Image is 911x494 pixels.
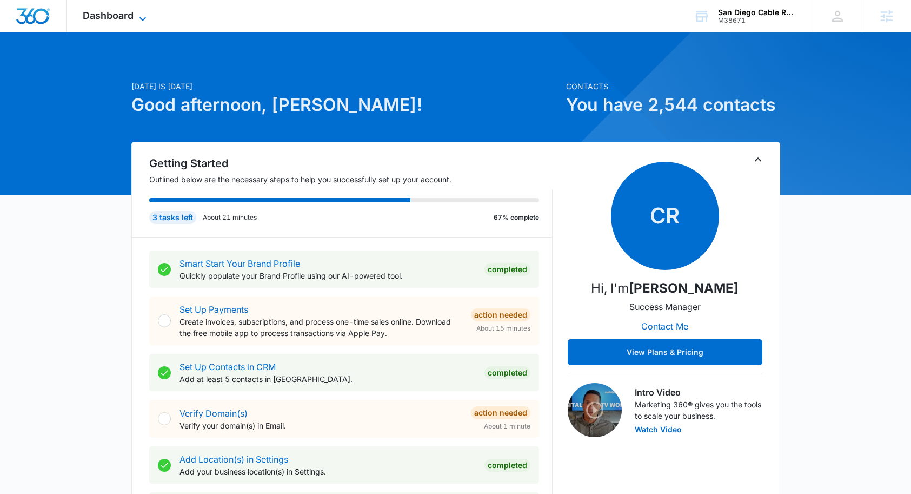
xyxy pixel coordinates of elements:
div: account name [718,8,797,17]
strong: [PERSON_NAME] [629,280,739,296]
p: Quickly populate your Brand Profile using our AI-powered tool. [179,270,476,281]
button: View Plans & Pricing [568,339,762,365]
div: Action Needed [471,308,530,321]
span: About 15 minutes [476,324,530,333]
span: CR [611,162,719,270]
a: Smart Start Your Brand Profile [179,258,300,269]
img: Intro Video [568,383,622,437]
p: Add at least 5 contacts in [GEOGRAPHIC_DATA]. [179,373,476,385]
a: Set Up Contacts in CRM [179,361,276,372]
p: Outlined below are the necessary steps to help you successfully set up your account. [149,174,553,185]
h1: You have 2,544 contacts [566,92,780,118]
a: Verify Domain(s) [179,408,248,419]
p: 67% complete [494,213,539,222]
button: Contact Me [630,313,699,339]
p: Marketing 360® gives you the tools to scale your business. [635,399,762,421]
p: Create invoices, subscriptions, and process one-time sales online. Download the free mobile app t... [179,316,462,339]
p: Success Manager [629,300,701,313]
button: Toggle Collapse [752,153,764,166]
p: Hi, I'm [591,279,739,298]
p: Verify your domain(s) in Email. [179,420,462,431]
div: Action Needed [471,406,530,419]
p: About 21 minutes [203,213,257,222]
div: Completed [484,366,530,379]
p: Add your business location(s) in Settings. [179,466,476,477]
h2: Getting Started [149,155,553,172]
span: About 1 minute [484,421,530,431]
p: Contacts [566,81,780,92]
div: 3 tasks left [149,211,196,224]
a: Set Up Payments [179,304,248,315]
h1: Good afternoon, [PERSON_NAME]! [131,92,560,118]
button: Watch Video [635,426,682,433]
div: Completed [484,459,530,472]
p: [DATE] is [DATE] [131,81,560,92]
h3: Intro Video [635,386,762,399]
div: account id [718,17,797,24]
span: Dashboard [83,10,134,21]
div: Completed [484,263,530,276]
a: Add Location(s) in Settings [179,454,288,465]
